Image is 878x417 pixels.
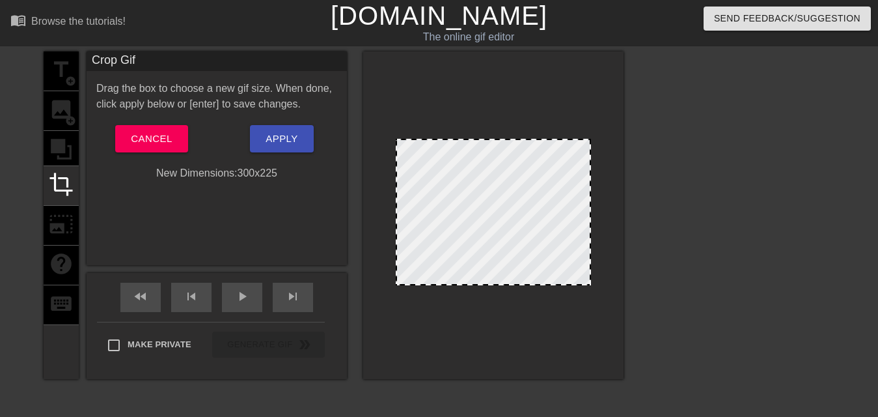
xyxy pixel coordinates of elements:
[299,29,638,45] div: The online gif editor
[714,10,860,27] span: Send Feedback/Suggestion
[31,16,126,27] div: Browse the tutorials!
[10,12,26,28] span: menu_book
[184,289,199,304] span: skip_previous
[115,125,187,152] button: Cancel
[87,165,347,181] div: New Dimensions: 300 x 225
[331,1,547,30] a: [DOMAIN_NAME]
[234,289,250,304] span: play_arrow
[285,289,301,304] span: skip_next
[133,289,148,304] span: fast_rewind
[128,338,191,351] span: Make Private
[250,125,313,152] button: Apply
[704,7,871,31] button: Send Feedback/Suggestion
[131,130,172,147] span: Cancel
[87,51,347,71] div: Crop Gif
[266,130,297,147] span: Apply
[10,12,126,33] a: Browse the tutorials!
[49,172,74,197] span: crop
[87,81,347,112] div: Drag the box to choose a new gif size. When done, click apply below or [enter] to save changes.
